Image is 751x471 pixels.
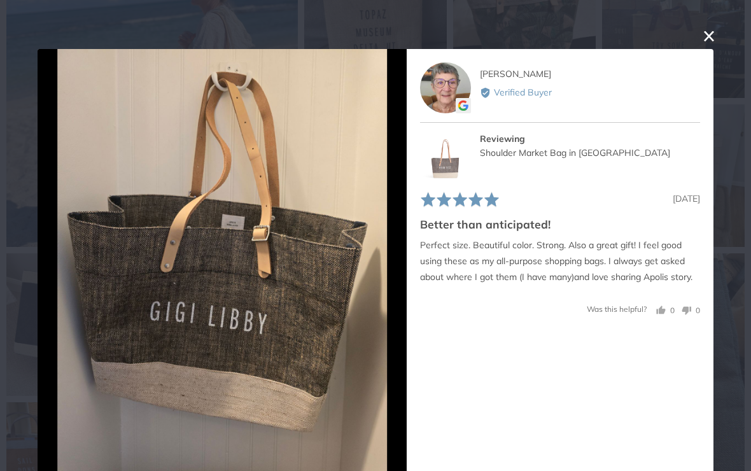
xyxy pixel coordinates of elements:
button: No [677,304,700,316]
div: Verified Buyer [480,85,700,99]
img: Shoulder Market Bag in Chambray [420,132,471,183]
p: Perfect size. Beautiful color. Strong. Also a great gift! I feel good using these as my all-purpo... [420,237,700,286]
span: Was this helpful? [587,304,647,314]
button: Yes [656,304,675,316]
div: Shoulder Market Bag in [GEOGRAPHIC_DATA] [480,146,700,160]
div: EC [420,62,471,113]
span: [PERSON_NAME] [480,68,551,80]
div: Reviewing [480,132,700,146]
button: close this modal window [701,29,717,44]
span: [DATE] [673,193,700,204]
h2: Better than anticipated! [420,216,700,232]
